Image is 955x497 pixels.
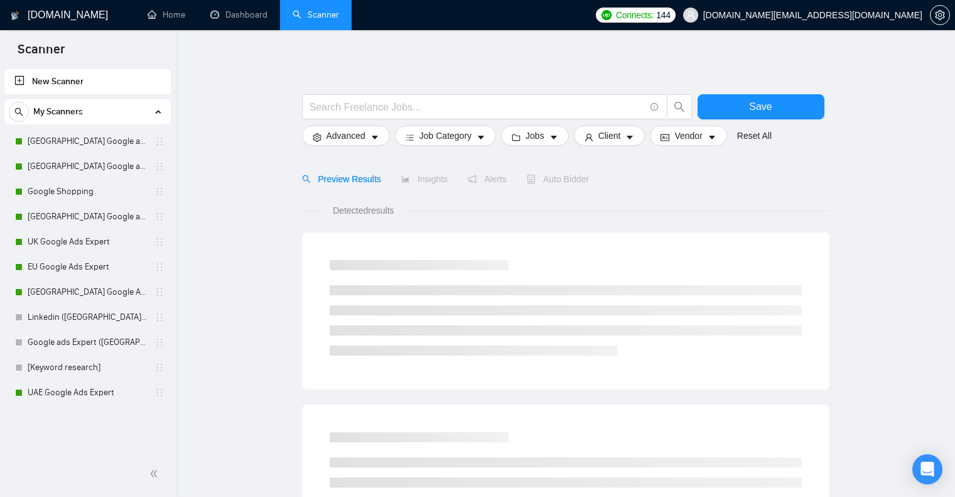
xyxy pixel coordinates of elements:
[8,40,75,67] span: Scanner
[9,107,28,116] span: search
[527,175,536,183] span: robot
[931,10,949,20] span: setting
[28,179,147,204] a: Google Shopping
[33,99,83,124] span: My Scanners
[737,129,772,143] a: Reset All
[302,175,311,183] span: search
[686,11,695,19] span: user
[302,174,381,184] span: Preview Results
[210,9,267,20] a: dashboardDashboard
[11,6,19,26] img: logo
[28,229,147,254] a: UK Google Ads Expert
[28,280,147,305] a: [GEOGRAPHIC_DATA] Google Ads Expert
[406,133,414,142] span: bars
[148,9,185,20] a: homeHome
[708,133,716,142] span: caret-down
[749,99,772,114] span: Save
[4,99,171,405] li: My Scanners
[326,129,365,143] span: Advanced
[512,133,521,142] span: folder
[9,102,29,122] button: search
[313,133,321,142] span: setting
[598,129,621,143] span: Client
[625,133,634,142] span: caret-down
[154,312,165,322] span: holder
[912,454,942,484] div: Open Intercom Messenger
[154,136,165,146] span: holder
[667,101,691,112] span: search
[526,129,544,143] span: Jobs
[549,133,558,142] span: caret-down
[602,10,612,20] img: upwork-logo.png
[370,133,379,142] span: caret-down
[28,355,147,380] a: [Keyword research]
[154,262,165,272] span: holder
[616,8,654,22] span: Connects:
[154,161,165,172] span: holder
[14,69,161,94] a: New Scanner
[149,467,162,480] span: double-left
[154,287,165,297] span: holder
[468,174,507,184] span: Alerts
[419,129,472,143] span: Job Category
[930,5,950,25] button: setting
[656,8,670,22] span: 144
[28,204,147,229] a: [GEOGRAPHIC_DATA] Google ads Expert
[501,126,569,146] button: folderJobscaret-down
[698,94,824,119] button: Save
[154,388,165,398] span: holder
[574,126,645,146] button: userClientcaret-down
[28,154,147,179] a: [GEOGRAPHIC_DATA] Google ads Expert
[302,126,390,146] button: settingAdvancedcaret-down
[154,212,165,222] span: holder
[293,9,339,20] a: searchScanner
[4,69,171,94] li: New Scanner
[930,10,950,20] a: setting
[28,254,147,280] a: EU Google Ads Expert
[310,99,645,115] input: Search Freelance Jobs...
[395,126,496,146] button: barsJob Categorycaret-down
[661,133,669,142] span: idcard
[154,187,165,197] span: holder
[28,129,147,154] a: [GEOGRAPHIC_DATA] Google ads Expert
[585,133,593,142] span: user
[154,337,165,347] span: holder
[401,174,448,184] span: Insights
[667,94,692,119] button: search
[650,126,726,146] button: idcardVendorcaret-down
[650,103,659,111] span: info-circle
[477,133,485,142] span: caret-down
[674,129,702,143] span: Vendor
[154,237,165,247] span: holder
[28,330,147,355] a: Google ads Expert ([GEOGRAPHIC_DATA]) no bids
[468,175,477,183] span: notification
[28,380,147,405] a: UAE Google Ads Expert
[28,305,147,330] a: Linkedin ([GEOGRAPHIC_DATA]) no bids
[154,363,165,373] span: holder
[324,204,402,217] span: Detected results
[527,174,589,184] span: Auto Bidder
[401,175,410,183] span: area-chart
